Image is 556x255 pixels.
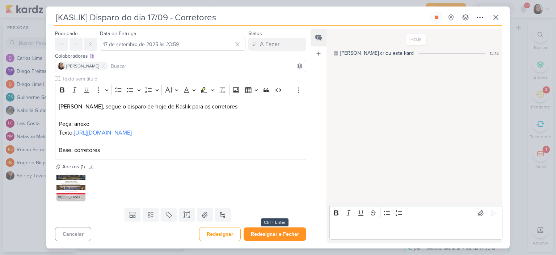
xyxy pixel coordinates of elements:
div: [PERSON_NAME] criou este kard [340,49,414,57]
div: Colaboradores [55,52,306,60]
label: Data de Entrega [100,30,136,37]
input: Select a date [100,38,245,51]
p: [PERSON_NAME], segue o disparo de hoje de Kaslik para os corretores [59,102,302,111]
button: Cancelar [55,227,91,241]
div: Editor toolbar [329,206,502,220]
p: Texto: [59,128,302,137]
a: [URL][DOMAIN_NAME] [74,129,132,136]
button: Redesignar [199,227,241,241]
input: Buscar [109,62,304,70]
p: Base: corretores [59,146,302,155]
span: [PERSON_NAME] [66,63,99,69]
div: A Fazer [260,40,279,49]
div: Editor editing area: main [55,97,306,160]
input: Kard Sem Título [54,11,429,24]
button: A Fazer [248,38,306,51]
input: Texto sem título [61,75,306,83]
label: Status [248,30,262,37]
div: Editor editing area: main [329,220,502,240]
div: Anexos (1) [62,163,85,170]
div: Parar relógio [434,15,439,20]
div: 116558_KASLIK _ E-MAIL MKT _ KASLIK IBIRAPUERA _ BASE CORRETORES _ [GEOGRAPHIC_DATA] _ O IMÓVEL Q... [56,194,85,201]
img: 0Fp6LqoVvRPwrlZXKyxJT4jI95BFoC-metaMTE2NTU4X0tBU0xJSyBfIEUtTUFJTCBNS1QgXyBLQVNMSUsgSUJJUkFQVUVSQS... [56,172,85,201]
div: Ctrl + Enter [261,218,288,226]
div: Editor toolbar [55,83,306,97]
label: Prioridade [55,30,78,37]
button: Redesignar e Fechar [244,227,306,241]
div: 13:18 [490,50,499,57]
p: Peça: anexo [59,120,302,128]
img: Sharlene Khoury [58,62,65,70]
